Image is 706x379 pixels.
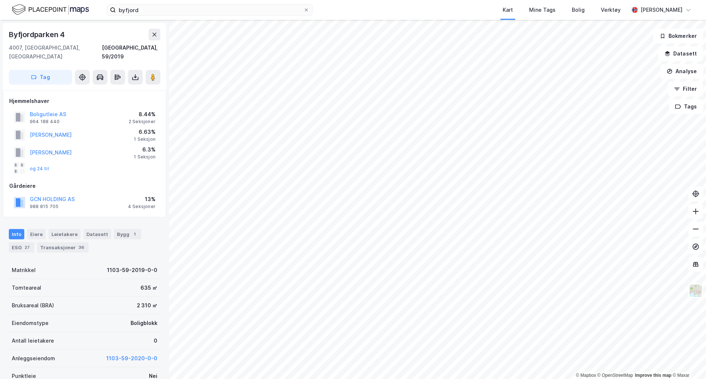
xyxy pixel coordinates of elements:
button: Filter [668,82,703,96]
div: 2 Seksjoner [129,119,156,125]
button: Tag [9,70,72,85]
div: Mine Tags [529,6,556,14]
button: Bokmerker [653,29,703,43]
div: 36 [77,244,86,251]
div: Leietakere [49,229,81,239]
div: Bolig [572,6,585,14]
div: Byfjordparken 4 [9,29,66,40]
div: ESG [9,242,34,253]
a: Improve this map [635,373,671,378]
div: Bruksareal (BRA) [12,301,54,310]
div: Kontrollprogram for chat [669,344,706,379]
div: Hjemmelshaver [9,97,160,106]
div: 1 Seksjon [134,136,156,142]
button: Tags [669,99,703,114]
div: Kart [503,6,513,14]
a: OpenStreetMap [598,373,633,378]
div: Transaksjoner [37,242,89,253]
div: Verktøy [601,6,621,14]
div: Bygg [114,229,141,239]
button: Analyse [660,64,703,79]
img: logo.f888ab2527a4732fd821a326f86c7f29.svg [12,3,89,16]
div: 1103-59-2019-0-0 [107,266,157,275]
a: Mapbox [576,373,596,378]
div: 964 188 440 [30,119,60,125]
div: 988 815 705 [30,204,58,210]
div: 6.63% [134,128,156,136]
div: 4007, [GEOGRAPHIC_DATA], [GEOGRAPHIC_DATA] [9,43,102,61]
div: 2 310 ㎡ [137,301,157,310]
input: Søk på adresse, matrikkel, gårdeiere, leietakere eller personer [116,4,303,15]
button: Datasett [658,46,703,61]
div: Eiendomstype [12,319,49,328]
div: Tomteareal [12,283,41,292]
div: 1 Seksjon [134,154,156,160]
div: 1 [131,230,138,238]
div: Boligblokk [131,319,157,328]
div: 6.3% [134,145,156,154]
div: Antall leietakere [12,336,54,345]
div: 27 [23,244,31,251]
div: [GEOGRAPHIC_DATA], 59/2019 [102,43,160,61]
div: Gårdeiere [9,182,160,190]
div: Matrikkel [12,266,36,275]
div: 13% [128,195,156,204]
div: Anleggseiendom [12,354,55,363]
div: 8.44% [129,110,156,119]
button: 1103-59-2020-0-0 [106,354,157,363]
img: Z [689,284,703,298]
div: 4 Seksjoner [128,204,156,210]
div: [PERSON_NAME] [641,6,682,14]
div: Eiere [27,229,46,239]
div: Info [9,229,24,239]
div: 635 ㎡ [140,283,157,292]
div: Datasett [83,229,111,239]
div: 0 [154,336,157,345]
iframe: Chat Widget [669,344,706,379]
